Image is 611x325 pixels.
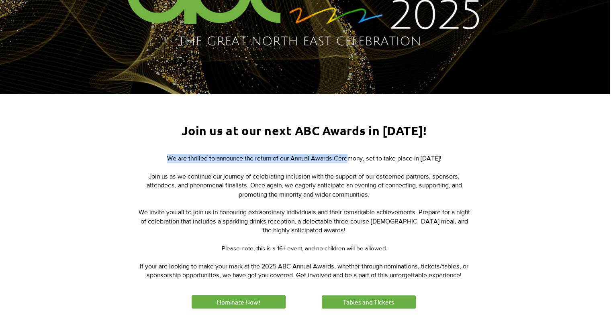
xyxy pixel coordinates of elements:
[343,298,394,306] span: Tables and Tickets
[190,294,287,310] a: Nominate Now!
[139,209,470,234] span: We invite you all to join us in honouring extraordinary individuals and their remarkable achievem...
[147,173,462,198] span: Join us as we continue our journey of celebrating inclusion with the support of our esteemed part...
[167,155,441,162] span: We are thrilled to announce the return of our Annual Awards Ceremony, set to take place in [DATE]!
[140,263,468,278] span: If your are looking to make your mark at the 2025 ABC Annual Awards, whether through nominations,...
[222,245,387,252] span: Please note, this is a 16+ event, and no children will be allowed.
[182,123,427,138] span: Join us at our next ABC Awards in [DATE]!
[321,294,417,310] a: Tables and Tickets
[217,298,260,306] span: Nominate Now!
